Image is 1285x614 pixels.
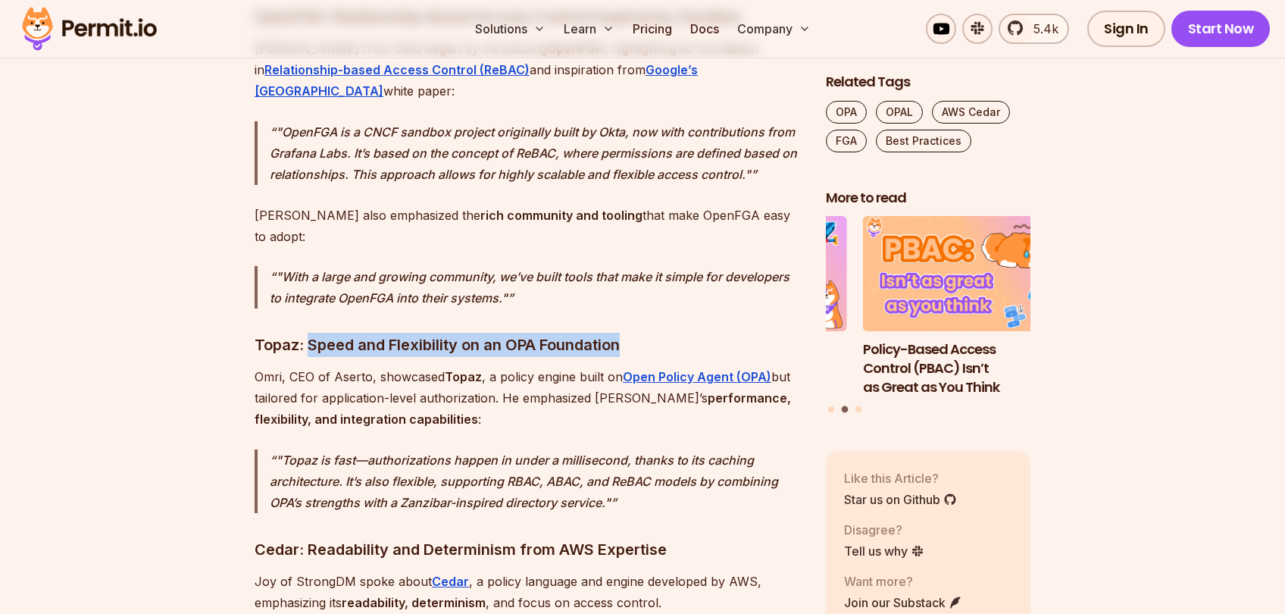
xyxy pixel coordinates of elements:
p: "With a large and growing community, we’ve built tools that make it simple for developers to inte... [270,266,802,309]
button: Solutions [469,14,552,44]
strong: rich community and tooling [480,208,642,223]
h3: Topaz: Speed and Flexibility on an OPA Foundation [255,333,802,357]
p: Want more? [844,572,962,591]
a: Sign In [1087,11,1165,47]
p: [PERSON_NAME] from Okta began by introducing , highlighting its foundation in and inspiration fro... [255,38,802,102]
button: Go to slide 3 [855,406,861,412]
p: Like this Article? [844,469,957,487]
a: Join our Substack [844,594,962,612]
div: Posts [826,217,1030,415]
p: Omri, CEO of Aserto, showcased , a policy engine built on but tailored for application-level auth... [255,366,802,430]
h3: Cedar: Readability and Determinism from AWS Expertise [255,537,802,562]
p: Joy of StrongDM spoke about , a policy language and engine developed by AWS, emphasizing its , an... [255,571,802,613]
a: OPA [826,101,867,124]
button: Company [731,14,817,44]
p: [PERSON_NAME] also emphasized the that make OpenFGA easy to adopt: [255,205,802,247]
a: Relationship-based Access Control (ReBAC) [264,62,530,77]
button: Learn [558,14,621,44]
p: "OpenFGA is a CNCF sandbox project originally built by Okta, now with contributions from Grafana ... [270,121,802,185]
a: Cedar [432,574,469,589]
a: OPAL [876,101,923,124]
h3: How to Use JWTs for Authorization: Best Practices and Common Mistakes [642,340,847,396]
li: 2 of 3 [863,217,1068,397]
button: Go to slide 2 [842,406,849,413]
a: Policy-Based Access Control (PBAC) Isn’t as Great as You ThinkPolicy-Based Access Control (PBAC) ... [863,217,1068,397]
li: 1 of 3 [642,217,847,397]
h2: More to read [826,189,1030,208]
a: Best Practices [876,130,971,152]
a: AWS Cedar [932,101,1010,124]
a: Pricing [627,14,678,44]
a: Start Now [1171,11,1271,47]
a: Open Policy Agent (OPA) [623,369,771,384]
img: Policy-Based Access Control (PBAC) Isn’t as Great as You Think [863,217,1068,332]
strong: readability, determinism [342,595,486,610]
a: Star us on Github [844,490,957,509]
button: Go to slide 1 [828,406,834,412]
a: Tell us why [844,542,924,560]
a: Docs [684,14,725,44]
a: FGA [826,130,867,152]
h2: Related Tags [826,73,1030,92]
a: 5.4k [999,14,1069,44]
p: Disagree? [844,521,924,539]
span: 5.4k [1024,20,1058,38]
h3: Policy-Based Access Control (PBAC) Isn’t as Great as You Think [863,340,1068,396]
strong: Topaz [445,369,482,384]
p: "Topaz is fast—authorizations happen in under a millisecond, thanks to its caching architecture. ... [270,450,802,513]
img: Permit logo [15,3,164,55]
